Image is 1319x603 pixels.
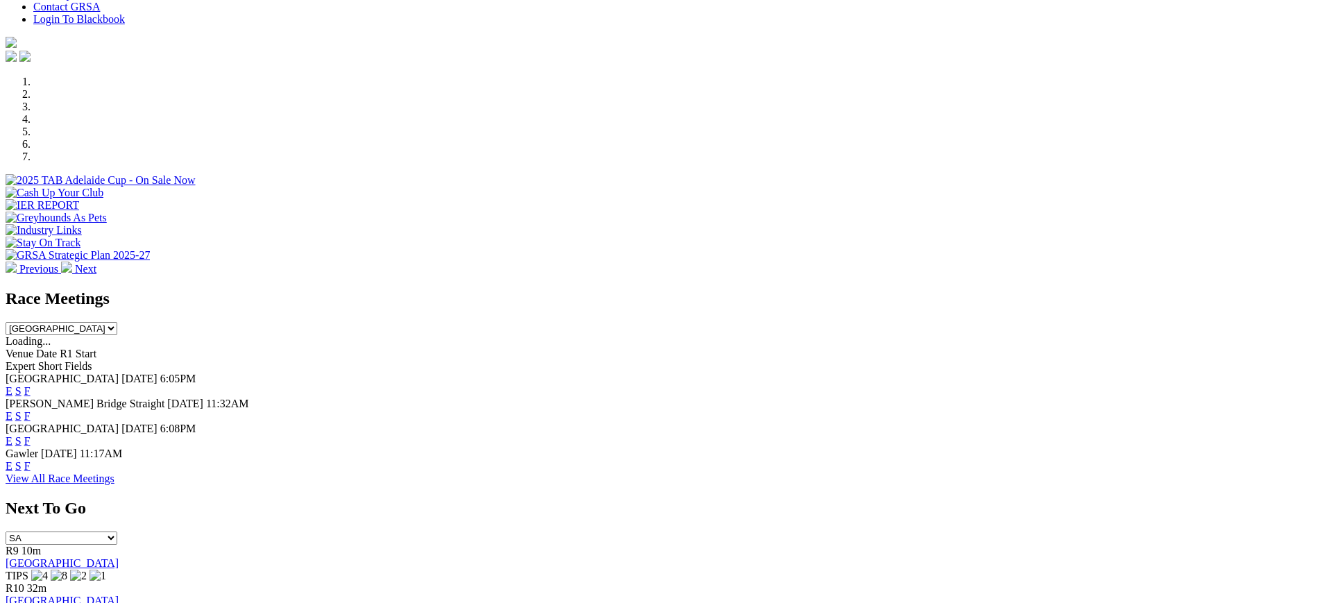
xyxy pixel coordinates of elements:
img: GRSA Strategic Plan 2025-27 [6,249,150,262]
span: Next [75,263,96,275]
span: Expert [6,360,35,372]
span: [PERSON_NAME] Bridge Straight [6,398,164,409]
span: Loading... [6,335,51,347]
span: 6:08PM [160,423,196,434]
span: Date [36,348,57,359]
span: 6:05PM [160,373,196,384]
h2: Race Meetings [6,289,1313,308]
span: Fields [65,360,92,372]
a: E [6,460,12,472]
span: Short [38,360,62,372]
span: 11:32AM [206,398,249,409]
span: [DATE] [167,398,203,409]
span: Venue [6,348,33,359]
span: [DATE] [121,423,158,434]
img: IER REPORT [6,199,79,212]
img: 4 [31,570,48,582]
a: E [6,410,12,422]
a: S [15,435,22,447]
img: facebook.svg [6,51,17,62]
img: 2025 TAB Adelaide Cup - On Sale Now [6,174,196,187]
span: R10 [6,582,24,594]
img: chevron-left-pager-white.svg [6,262,17,273]
a: F [24,435,31,447]
img: 2 [70,570,87,582]
span: R1 Start [60,348,96,359]
a: S [15,460,22,472]
span: [DATE] [41,448,77,459]
a: Previous [6,263,61,275]
img: 1 [90,570,106,582]
a: Contact GRSA [33,1,100,12]
img: logo-grsa-white.png [6,37,17,48]
a: E [6,435,12,447]
span: Previous [19,263,58,275]
img: Stay On Track [6,237,80,249]
a: E [6,385,12,397]
a: F [24,460,31,472]
span: TIPS [6,570,28,581]
img: Cash Up Your Club [6,187,103,199]
img: chevron-right-pager-white.svg [61,262,72,273]
img: twitter.svg [19,51,31,62]
a: F [24,410,31,422]
a: S [15,410,22,422]
a: [GEOGRAPHIC_DATA] [6,557,119,569]
a: S [15,385,22,397]
span: 10m [22,545,41,557]
span: [GEOGRAPHIC_DATA] [6,423,119,434]
h2: Next To Go [6,499,1313,518]
span: [GEOGRAPHIC_DATA] [6,373,119,384]
img: 8 [51,570,67,582]
a: F [24,385,31,397]
img: Industry Links [6,224,82,237]
img: Greyhounds As Pets [6,212,107,224]
span: R9 [6,545,19,557]
a: Login To Blackbook [33,13,125,25]
span: 32m [27,582,46,594]
span: 11:17AM [80,448,123,459]
span: Gawler [6,448,38,459]
span: [DATE] [121,373,158,384]
a: View All Race Meetings [6,473,114,484]
a: Next [61,263,96,275]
